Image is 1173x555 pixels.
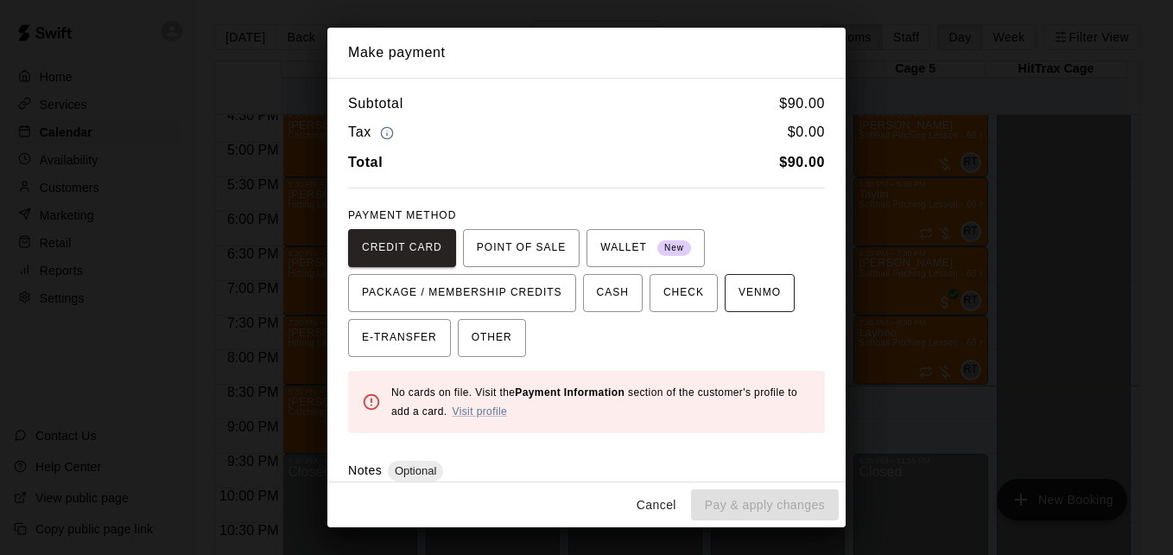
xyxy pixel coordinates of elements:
[739,279,781,307] span: VENMO
[477,234,566,262] span: POINT OF SALE
[362,324,437,352] span: E-TRANSFER
[362,234,442,262] span: CREDIT CARD
[458,319,526,357] button: OTHER
[472,324,512,352] span: OTHER
[348,121,398,144] h6: Tax
[348,229,456,267] button: CREDIT CARD
[348,155,383,169] b: Total
[348,463,382,477] label: Notes
[362,279,562,307] span: PACKAGE / MEMBERSHIP CREDITS
[586,229,705,267] button: WALLET New
[348,319,451,357] button: E-TRANSFER
[657,237,691,260] span: New
[650,274,718,312] button: CHECK
[388,464,443,477] span: Optional
[725,274,795,312] button: VENMO
[515,386,625,399] b: Payment Information
[779,155,825,169] b: $ 90.00
[600,234,691,262] span: WALLET
[788,121,825,144] h6: $ 0.00
[779,92,825,115] h6: $ 90.00
[348,92,403,115] h6: Subtotal
[348,209,456,221] span: PAYMENT METHOD
[391,386,797,418] span: No cards on file. Visit the section of the customer's profile to add a card.
[348,274,576,312] button: PACKAGE / MEMBERSHIP CREDITS
[583,274,643,312] button: CASH
[629,489,684,521] button: Cancel
[663,279,704,307] span: CHECK
[597,279,629,307] span: CASH
[452,405,507,418] a: Visit profile
[327,28,846,78] h2: Make payment
[463,229,580,267] button: POINT OF SALE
